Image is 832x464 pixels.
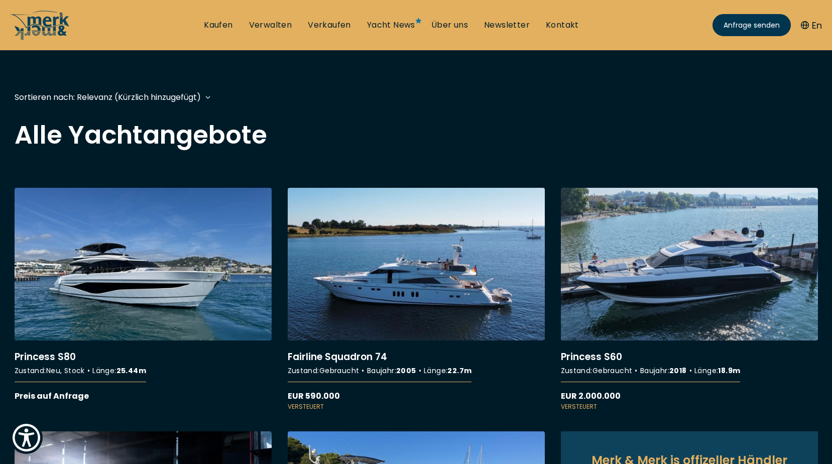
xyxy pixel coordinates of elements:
a: Verwalten [249,20,292,31]
a: Über uns [431,20,468,31]
div: Sortieren nach: Relevanz (Kürzlich hinzugefügt) [15,91,201,103]
a: Yacht News [367,20,415,31]
button: Show Accessibility Preferences [10,421,43,454]
button: En [801,19,822,32]
span: Anfrage senden [724,20,780,31]
a: More details aboutPrincess S60 [561,188,818,411]
h2: Alle Yachtangebote [15,123,818,148]
a: More details aboutFairline Squadron 74 [288,188,545,411]
a: Verkaufen [308,20,351,31]
a: More details aboutPrincess S80 [15,188,272,402]
a: Anfrage senden [712,14,791,36]
a: Newsletter [484,20,530,31]
a: Kontakt [546,20,579,31]
a: Kaufen [204,20,232,31]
